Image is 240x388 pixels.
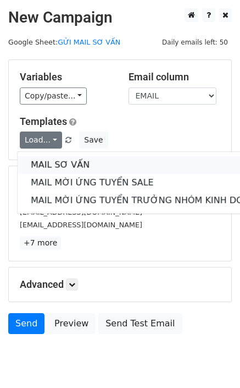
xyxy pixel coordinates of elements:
h5: Variables [20,71,112,83]
small: [EMAIL_ADDRESS][DOMAIN_NAME] [20,221,142,229]
a: Send [8,313,44,334]
a: Daily emails left: 50 [158,38,232,46]
a: Preview [47,313,96,334]
span: Daily emails left: 50 [158,36,232,48]
h5: Email column [129,71,221,83]
iframe: Chat Widget [185,335,240,388]
a: +7 more [20,236,61,250]
a: Copy/paste... [20,88,87,105]
a: Send Test Email [98,313,182,334]
a: Load... [20,132,62,149]
a: GỬI MAIL SƠ VẤN [58,38,120,46]
button: Save [79,132,108,149]
h5: Advanced [20,278,220,291]
h2: New Campaign [8,8,232,27]
a: Templates [20,116,67,127]
small: Google Sheet: [8,38,120,46]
